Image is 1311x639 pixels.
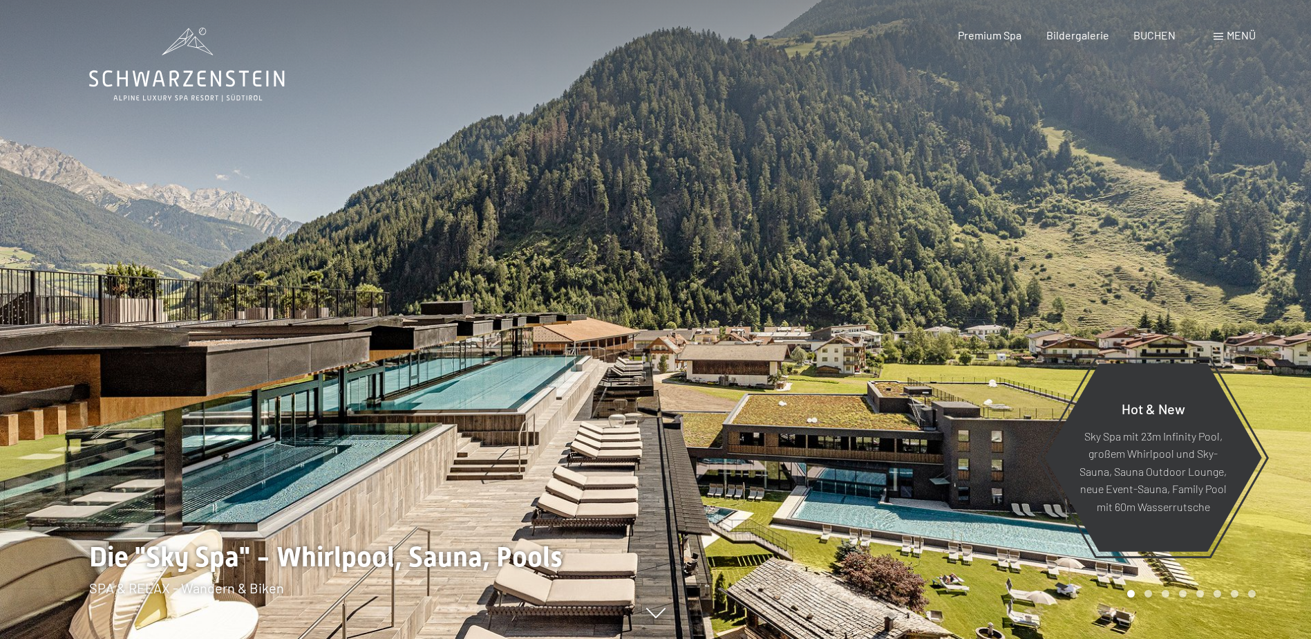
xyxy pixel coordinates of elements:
div: Carousel Page 5 [1196,590,1204,598]
div: Carousel Page 2 [1144,590,1152,598]
div: Carousel Page 4 [1179,590,1187,598]
div: Carousel Page 6 [1214,590,1221,598]
span: Hot & New [1122,400,1185,416]
a: Hot & New Sky Spa mit 23m Infinity Pool, großem Whirlpool und Sky-Sauna, Sauna Outdoor Lounge, ne... [1044,362,1263,553]
a: Premium Spa [958,28,1021,41]
a: Bildergalerie [1046,28,1109,41]
div: Carousel Page 7 [1231,590,1238,598]
div: Carousel Page 1 (Current Slide) [1127,590,1135,598]
span: Menü [1227,28,1256,41]
div: Carousel Pagination [1122,590,1256,598]
p: Sky Spa mit 23m Infinity Pool, großem Whirlpool und Sky-Sauna, Sauna Outdoor Lounge, neue Event-S... [1078,427,1228,515]
a: BUCHEN [1133,28,1176,41]
div: Carousel Page 8 [1248,590,1256,598]
div: Carousel Page 3 [1162,590,1169,598]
